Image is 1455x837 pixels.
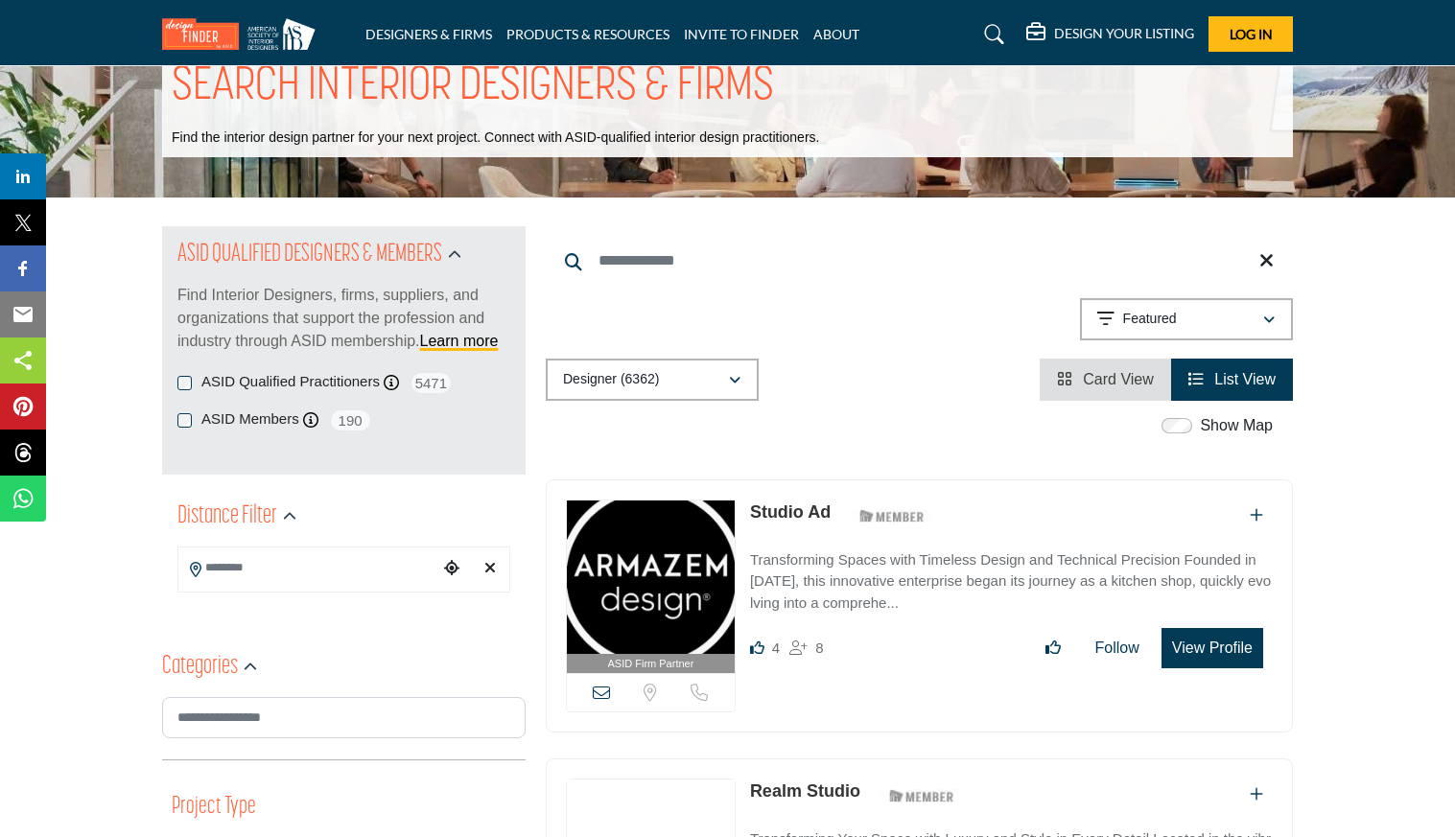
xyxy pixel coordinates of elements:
img: ASID Members Badge Icon [849,504,935,528]
span: 5471 [410,371,453,395]
div: DESIGN YOUR LISTING [1026,23,1194,46]
li: Card View [1040,359,1171,401]
div: Choose your current location [437,548,466,590]
span: ASID Firm Partner [608,656,694,672]
i: Likes [750,640,764,655]
a: PRODUCTS & RESOURCES [506,26,669,42]
a: Add To List [1250,507,1263,523]
span: List View [1214,371,1276,387]
p: Transforming Spaces with Timeless Design and Technical Precision Founded in [DATE], this innovati... [750,549,1273,615]
p: Studio Ad [750,500,831,525]
img: Site Logo [162,18,325,50]
p: Find the interior design partner for your next project. Connect with ASID-qualified interior desi... [172,128,819,148]
h1: SEARCH INTERIOR DESIGNERS & FIRMS [172,58,774,117]
button: Follow [1083,629,1152,667]
div: Clear search location [476,548,505,590]
a: Studio Ad [750,502,831,522]
label: ASID Members [201,408,299,430]
a: View List [1188,371,1276,387]
button: Project Type [172,789,256,825]
p: Designer (6362) [563,370,659,389]
p: Realm Studio [750,779,860,804]
img: ASID Members Badge Icon [879,783,965,807]
h5: DESIGN YOUR LISTING [1054,25,1194,42]
h2: ASID QUALIFIED DESIGNERS & MEMBERS [177,238,442,272]
img: Studio Ad [567,500,735,654]
span: 4 [772,639,780,656]
a: Transforming Spaces with Timeless Design and Technical Precision Founded in [DATE], this innovati... [750,538,1273,615]
p: Find Interior Designers, firms, suppliers, and organizations that support the profession and indu... [177,284,510,353]
label: ASID Qualified Practitioners [201,371,380,393]
h2: Distance Filter [177,500,277,534]
a: View Card [1057,371,1154,387]
a: ASID Firm Partner [567,500,735,674]
span: Card View [1083,371,1154,387]
div: Followers [789,637,823,660]
span: 190 [329,408,372,432]
span: Log In [1230,26,1273,42]
input: Search Category [162,697,526,738]
a: DESIGNERS & FIRMS [365,26,492,42]
input: ASID Qualified Practitioners checkbox [177,376,192,390]
input: Search Location [178,549,437,587]
a: Search [966,19,1017,50]
h2: Categories [162,650,238,685]
input: Search Keyword [546,238,1293,284]
span: 8 [815,639,823,656]
button: Like listing [1033,629,1073,667]
input: ASID Members checkbox [177,413,192,428]
button: Log In [1209,16,1293,52]
button: Designer (6362) [546,359,759,401]
button: View Profile [1162,628,1263,668]
a: Learn more [420,333,499,349]
p: Featured [1123,310,1177,329]
label: Show Map [1200,414,1273,437]
a: Realm Studio [750,781,860,801]
button: Featured [1080,298,1293,340]
li: List View [1171,359,1293,401]
a: ABOUT [813,26,859,42]
a: Add To List [1250,786,1263,802]
a: INVITE TO FINDER [684,26,799,42]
